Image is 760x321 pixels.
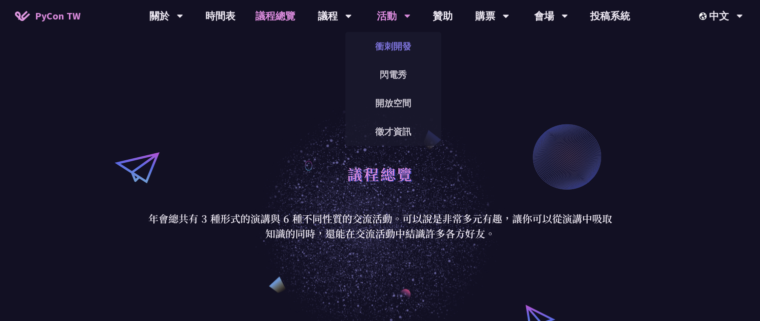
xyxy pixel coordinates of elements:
img: Home icon of PyCon TW 2025 [15,11,30,21]
p: 年會總共有 3 種形式的演講與 6 種不同性質的交流活動。可以說是非常多元有趣，讓你可以從演講中吸取知識的同時，還能在交流活動中結識許多各方好友。 [148,211,613,241]
h1: 議程總覽 [347,159,413,189]
a: PyCon TW [5,3,90,28]
a: 閃電秀 [345,63,441,86]
a: 衝刺開發 [345,34,441,58]
a: 開放空間 [345,91,441,115]
img: Locale Icon [699,12,709,20]
a: 徵才資訊 [345,120,441,143]
span: PyCon TW [35,8,80,23]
